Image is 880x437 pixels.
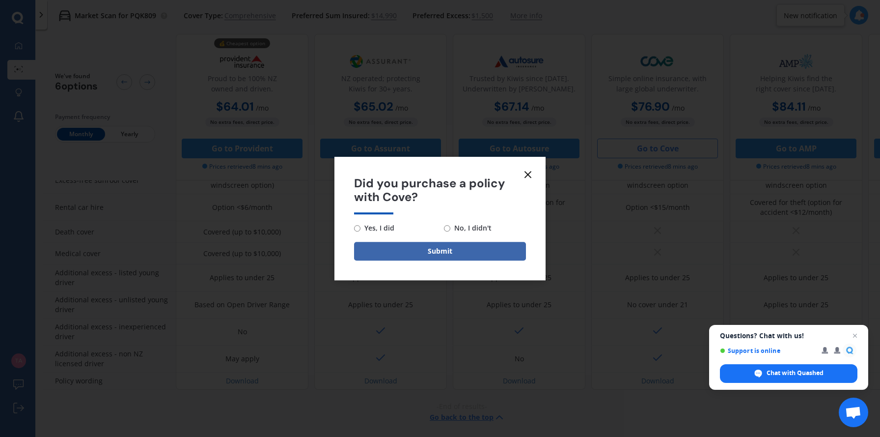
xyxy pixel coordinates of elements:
[720,332,857,340] span: Questions? Chat with us!
[444,225,450,232] input: No, I didn't
[720,347,815,354] span: Support is online
[450,222,492,234] span: No, I didn't
[354,242,526,261] button: Submit
[360,222,394,234] span: Yes, I did
[354,176,526,205] span: Did you purchase a policy with Cove?
[839,398,868,427] a: Open chat
[354,225,360,232] input: Yes, I did
[767,369,824,378] span: Chat with Quashed
[720,364,857,383] span: Chat with Quashed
